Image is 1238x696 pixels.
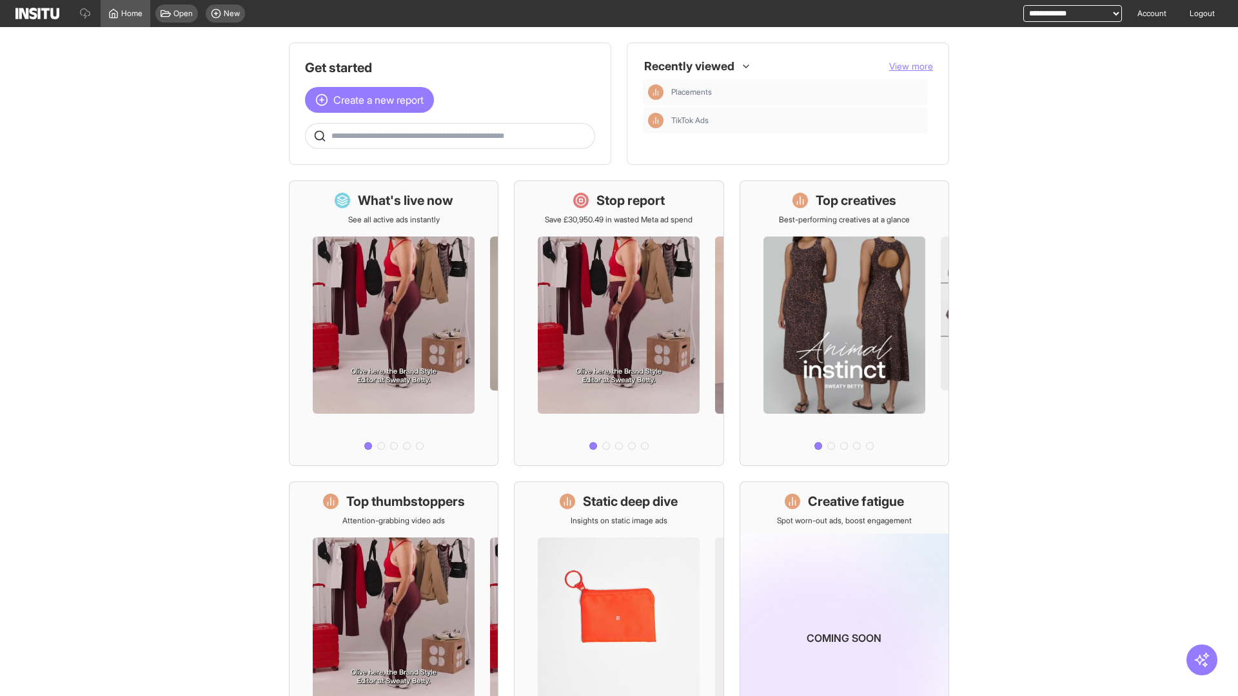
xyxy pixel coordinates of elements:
img: Logo [15,8,59,19]
button: Create a new report [305,87,434,113]
div: Insights [648,113,663,128]
span: View more [889,61,933,72]
h1: Get started [305,59,595,77]
span: Home [121,8,142,19]
p: Insights on static image ads [571,516,667,526]
a: Top creativesBest-performing creatives at a glance [740,180,949,466]
span: Placements [671,87,923,97]
p: Best-performing creatives at a glance [779,215,910,225]
p: See all active ads instantly [348,215,440,225]
h1: Static deep dive [583,492,678,510]
button: View more [889,60,933,73]
span: Placements [671,87,712,97]
p: Attention-grabbing video ads [342,516,445,526]
a: What's live nowSee all active ads instantly [289,180,498,466]
span: Open [173,8,193,19]
h1: What's live now [358,191,453,209]
span: Create a new report [333,92,424,108]
h1: Stop report [596,191,665,209]
div: Insights [648,84,663,100]
span: TikTok Ads [671,115,709,126]
span: New [224,8,240,19]
h1: Top thumbstoppers [346,492,465,510]
span: TikTok Ads [671,115,923,126]
h1: Top creatives [816,191,896,209]
p: Save £30,950.49 in wasted Meta ad spend [545,215,693,225]
a: Stop reportSave £30,950.49 in wasted Meta ad spend [514,180,723,466]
